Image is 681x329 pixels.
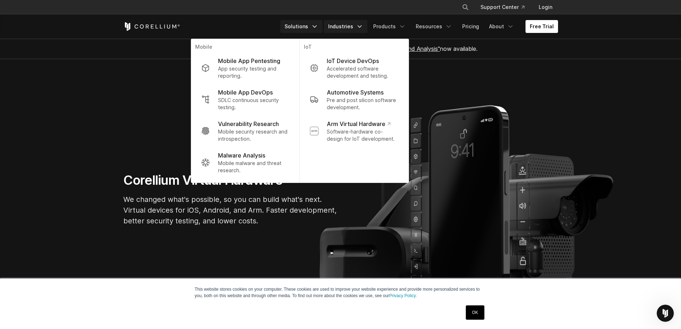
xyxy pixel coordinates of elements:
a: Products [369,20,410,33]
a: Arm Virtual Hardware Software-hardware co-design for IoT development. [304,115,404,147]
iframe: Intercom live chat [657,305,674,322]
p: Pre and post silicon software development. [327,97,398,111]
p: Accelerated software development and testing. [327,65,398,79]
a: Mobile App DevOps SDLC continuous security testing. [195,84,295,115]
div: Navigation Menu [280,20,558,33]
p: App security testing and reporting. [218,65,289,79]
p: IoT [304,43,404,52]
a: Resources [411,20,457,33]
a: Automotive Systems Pre and post silicon software development. [304,84,404,115]
p: Mobile App DevOps [218,88,273,97]
p: Arm Virtual Hardware [327,120,390,128]
p: Software-hardware co-design for IoT development. [327,128,398,142]
p: IoT Device DevOps [327,57,379,65]
p: This website stores cookies on your computer. These cookies are used to improve your website expe... [195,286,487,299]
a: OK [466,305,484,320]
a: Solutions [280,20,322,33]
a: Support Center [475,1,530,14]
p: Vulnerability Research [218,120,279,128]
a: Login [533,1,558,14]
a: Vulnerability Research Mobile security research and introspection. [195,115,295,147]
a: Industries [324,20,367,33]
p: Mobile malware and threat research. [218,160,289,174]
a: Privacy Policy. [389,293,417,298]
a: Pricing [458,20,483,33]
p: Mobile [195,43,295,52]
p: SDLC continuous security testing. [218,97,289,111]
p: Mobile security research and introspection. [218,128,289,142]
a: Corellium Home [123,22,180,31]
a: IoT Device DevOps Accelerated software development and testing. [304,52,404,84]
button: Search [459,1,472,14]
a: Malware Analysis Mobile malware and threat research. [195,147,295,178]
h1: Corellium Virtual Hardware [123,172,338,188]
a: About [485,20,518,33]
p: We changed what's possible, so you can build what's next. Virtual devices for iOS, Android, and A... [123,194,338,226]
a: Free Trial [525,20,558,33]
p: Malware Analysis [218,151,265,160]
a: Mobile App Pentesting App security testing and reporting. [195,52,295,84]
p: Mobile App Pentesting [218,57,280,65]
p: Automotive Systems [327,88,384,97]
div: Navigation Menu [453,1,558,14]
